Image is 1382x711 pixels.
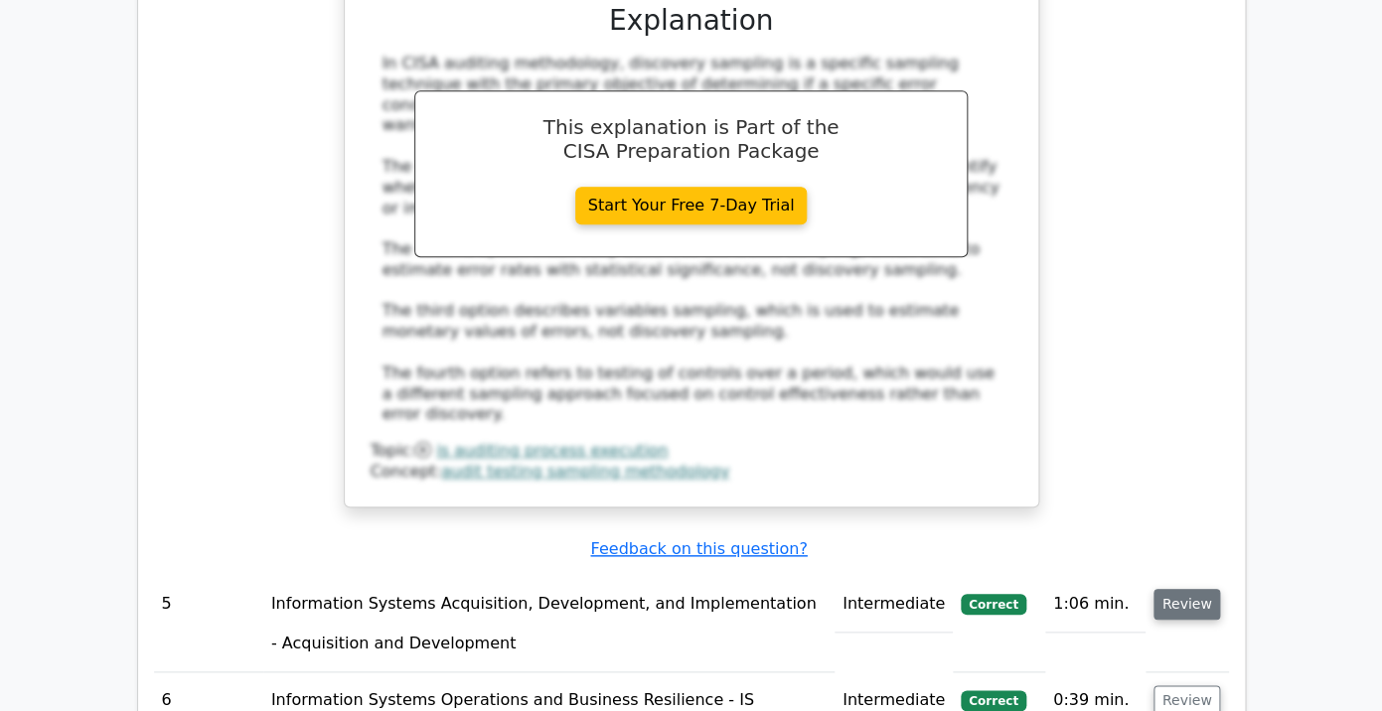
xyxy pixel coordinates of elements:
[1045,576,1146,633] td: 1:06 min.
[1153,589,1221,620] button: Review
[383,4,1000,38] h3: Explanation
[441,462,729,481] a: audit testing sampling methodology
[436,441,668,460] a: is auditing process execution
[575,187,808,224] a: Start Your Free 7-Day Trial
[961,594,1025,614] span: Correct
[263,576,835,672] td: Information Systems Acquisition, Development, and Implementation - Acquisition and Development
[961,690,1025,710] span: Correct
[835,576,953,633] td: Intermediate
[383,54,1000,425] div: In CISA auditing methodology, discovery sampling is a specific sampling technique with the primar...
[590,539,807,558] a: Feedback on this question?
[371,441,1012,462] div: Topic:
[154,576,263,672] td: 5
[371,462,1012,483] div: Concept:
